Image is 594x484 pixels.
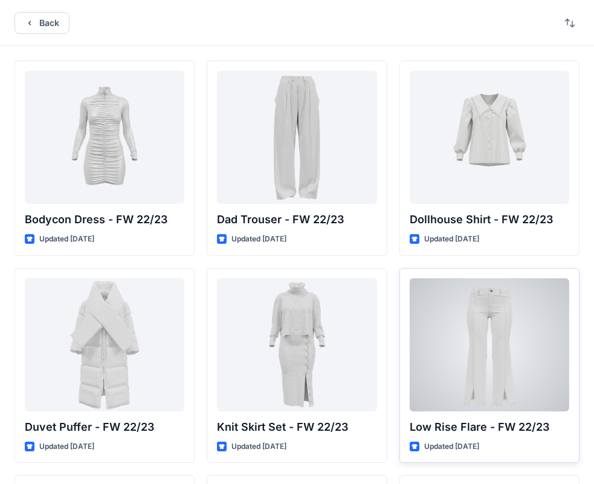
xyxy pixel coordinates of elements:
p: Updated [DATE] [39,233,94,246]
p: Updated [DATE] [39,440,94,453]
button: Back [15,12,69,34]
a: Knit Skirt Set - FW 22/23 [217,278,376,411]
p: Updated [DATE] [424,440,479,453]
a: Dad Trouser - FW 22/23 [217,71,376,204]
p: Updated [DATE] [231,440,286,453]
p: Updated [DATE] [231,233,286,246]
p: Dollhouse Shirt - FW 22/23 [410,211,569,228]
a: Dollhouse Shirt - FW 22/23 [410,71,569,204]
p: Duvet Puffer - FW 22/23 [25,419,184,436]
a: Duvet Puffer - FW 22/23 [25,278,184,411]
p: Low Rise Flare - FW 22/23 [410,419,569,436]
a: Bodycon Dress - FW 22/23 [25,71,184,204]
p: Updated [DATE] [424,233,479,246]
p: Bodycon Dress - FW 22/23 [25,211,184,228]
p: Knit Skirt Set - FW 22/23 [217,419,376,436]
a: Low Rise Flare - FW 22/23 [410,278,569,411]
p: Dad Trouser - FW 22/23 [217,211,376,228]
